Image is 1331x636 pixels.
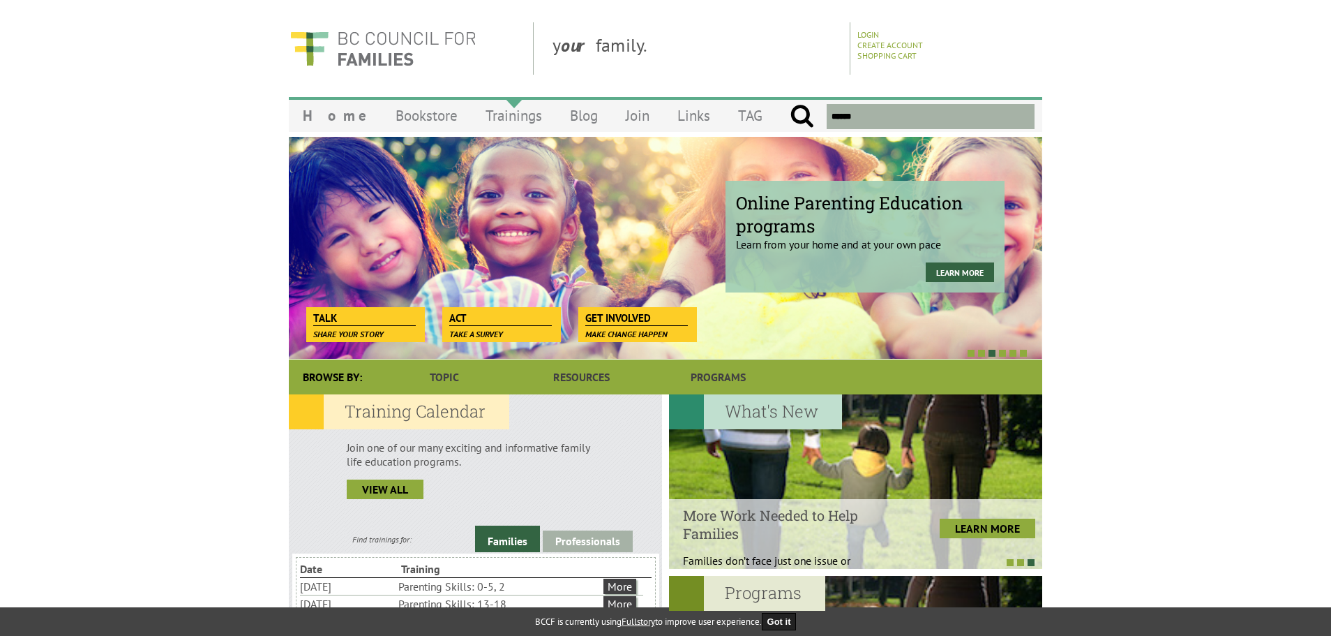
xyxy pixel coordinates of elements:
a: Professionals [543,531,633,552]
a: Resources [513,360,649,394]
a: Fullstory [622,616,655,628]
a: Topic [376,360,513,394]
h4: More Work Needed to Help Families [683,506,892,542]
li: [DATE] [300,578,396,595]
a: Shopping Cart [857,50,917,61]
div: Find trainings for: [289,534,475,545]
li: Training [401,561,499,577]
a: Families [475,526,540,552]
span: Talk [313,311,416,326]
a: Home [289,99,382,132]
strong: our [561,34,596,57]
p: Families don’t face just one issue or problem;... [683,554,892,582]
img: BC Council for FAMILIES [289,22,477,75]
a: Act Take a survey [442,307,559,327]
span: Make change happen [585,329,668,339]
input: Submit [790,104,814,129]
div: Browse By: [289,360,376,394]
p: Join one of our many exciting and informative family life education programs. [347,441,604,468]
a: Learn more [926,262,994,282]
a: More [603,596,636,612]
a: Login [857,29,879,40]
button: Got it [762,613,797,630]
a: Join [612,99,663,132]
h2: Programs [669,576,825,611]
a: LEARN MORE [940,519,1035,538]
h2: What's New [669,394,842,429]
div: y family. [541,22,850,75]
h2: Training Calendar [289,394,509,429]
a: Bookstore [382,99,472,132]
a: TAG [724,99,776,132]
span: Take a survey [449,329,503,339]
li: [DATE] [300,596,396,612]
span: Get Involved [585,311,688,326]
span: Online Parenting Education programs [736,191,994,237]
li: Date [300,561,398,577]
a: Get Involved Make change happen [578,307,695,327]
a: view all [347,480,423,499]
a: Talk Share your story [306,307,423,327]
li: Parenting Skills: 0-5, 2 [398,578,601,595]
a: Trainings [472,99,556,132]
li: Parenting Skills: 13-18 [398,596,601,612]
a: More [603,579,636,594]
a: Create Account [857,40,923,50]
a: Blog [556,99,612,132]
a: Programs [650,360,787,394]
a: Links [663,99,724,132]
span: Share your story [313,329,384,339]
span: Act [449,311,552,326]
